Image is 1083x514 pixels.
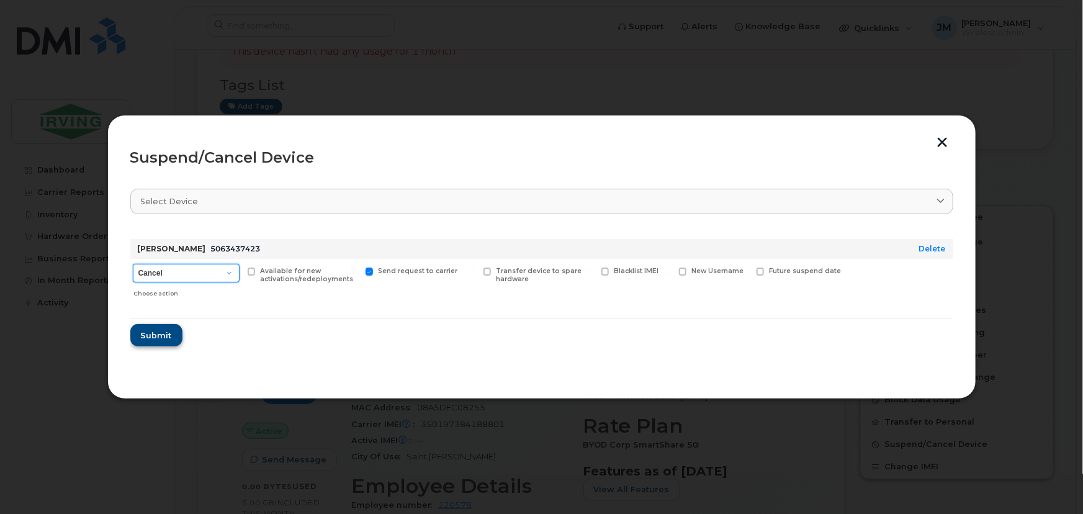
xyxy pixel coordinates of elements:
span: 5063437423 [211,244,261,253]
div: Choose action [133,284,239,299]
strong: [PERSON_NAME] [138,244,206,253]
input: New Username [664,268,670,274]
input: Blacklist IMEI [586,268,593,274]
span: Transfer device to spare hardware [496,267,582,283]
a: Delete [919,244,946,253]
span: Send request to carrier [378,267,457,275]
div: Suspend/Cancel Device [130,150,953,165]
input: Transfer device to spare hardware [469,268,475,274]
input: Available for new activations/redeployments [233,268,239,274]
span: Available for new activations/redeployments [260,267,353,283]
input: Future suspend date [742,268,748,274]
a: Select device [130,189,953,214]
span: Future suspend date [769,267,841,275]
span: Select device [141,196,199,207]
span: New Username [691,267,744,275]
span: Blacklist IMEI [614,267,658,275]
input: Send request to carrier [351,268,357,274]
